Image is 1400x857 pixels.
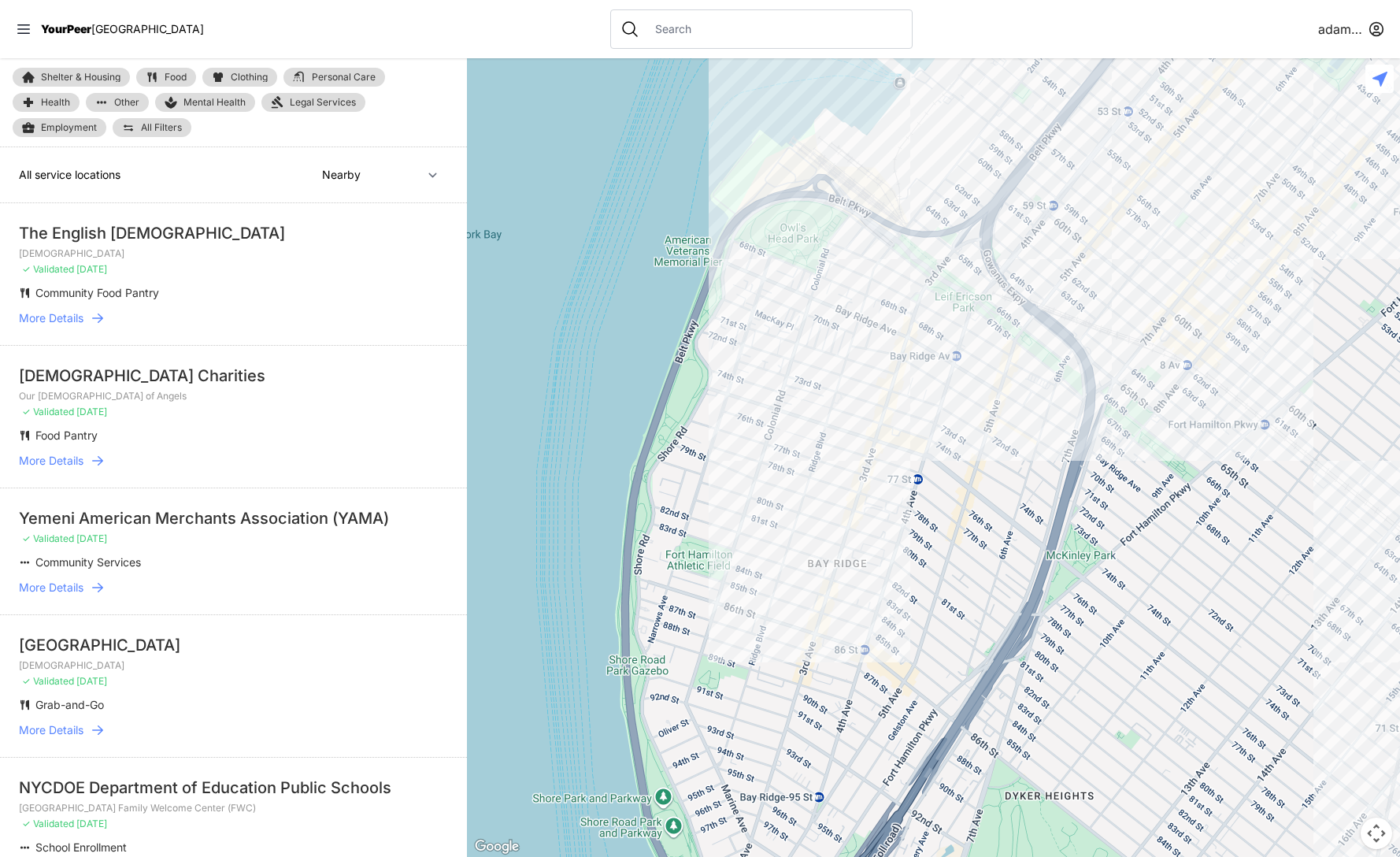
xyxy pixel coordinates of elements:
[76,818,107,829] span: [DATE]
[19,453,448,469] a: More Details
[41,72,120,82] span: Shelter & Housing
[141,123,182,132] span: All Filters
[155,93,255,112] a: Mental Health
[646,21,902,37] input: Search
[183,96,246,109] span: Mental Health
[13,68,130,87] a: Shelter & Housing
[261,93,365,112] a: Legal Services
[19,222,448,244] div: The English [DEMOGRAPHIC_DATA]
[35,428,98,442] span: Food Pantry
[41,121,97,134] span: Employment
[22,263,74,275] span: ✓ Validated
[22,406,74,417] span: ✓ Validated
[471,837,523,857] a: Open this area in Google Maps (opens a new window)
[19,722,83,738] span: More Details
[19,365,448,387] div: [DEMOGRAPHIC_DATA] Charities
[22,532,74,544] span: ✓ Validated
[19,580,83,595] span: More Details
[165,72,187,82] span: Food
[290,96,356,109] span: Legal Services
[19,390,448,403] p: Our [DEMOGRAPHIC_DATA] of Angels
[22,818,74,829] span: ✓ Validated
[471,837,523,857] img: Google
[1318,20,1384,39] button: adamabard
[113,118,191,137] a: All Filters
[76,675,107,687] span: [DATE]
[1361,818,1392,849] button: Map camera controls
[19,507,448,529] div: Yemeni American Merchants Association (YAMA)
[41,24,204,34] a: YourPeer[GEOGRAPHIC_DATA]
[136,68,196,87] a: Food
[86,93,149,112] a: Other
[19,659,448,672] p: [DEMOGRAPHIC_DATA]
[19,777,448,799] div: NYCDOE Department of Education Public Schools
[19,634,448,656] div: [GEOGRAPHIC_DATA]
[76,263,107,275] span: [DATE]
[35,840,127,854] span: School Enrollment
[114,98,139,107] span: Other
[19,247,448,260] p: [DEMOGRAPHIC_DATA]
[41,98,70,107] span: Health
[76,406,107,417] span: [DATE]
[41,22,91,35] span: YourPeer
[19,310,83,326] span: More Details
[13,118,106,137] a: Employment
[13,93,80,112] a: Health
[312,72,376,82] span: Personal Care
[1318,20,1362,39] span: adamabard
[91,22,204,35] span: [GEOGRAPHIC_DATA]
[19,310,448,326] a: More Details
[19,722,448,738] a: More Details
[19,580,448,595] a: More Details
[35,555,141,569] span: Community Services
[35,286,159,299] span: Community Food Pantry
[35,698,104,711] span: Grab-and-Go
[22,675,74,687] span: ✓ Validated
[76,532,107,544] span: [DATE]
[19,168,120,181] span: All service locations
[283,68,385,87] a: Personal Care
[231,72,268,82] span: Clothing
[202,68,277,87] a: Clothing
[19,453,83,469] span: More Details
[19,802,448,814] p: [GEOGRAPHIC_DATA] Family Welcome Center (FWC)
